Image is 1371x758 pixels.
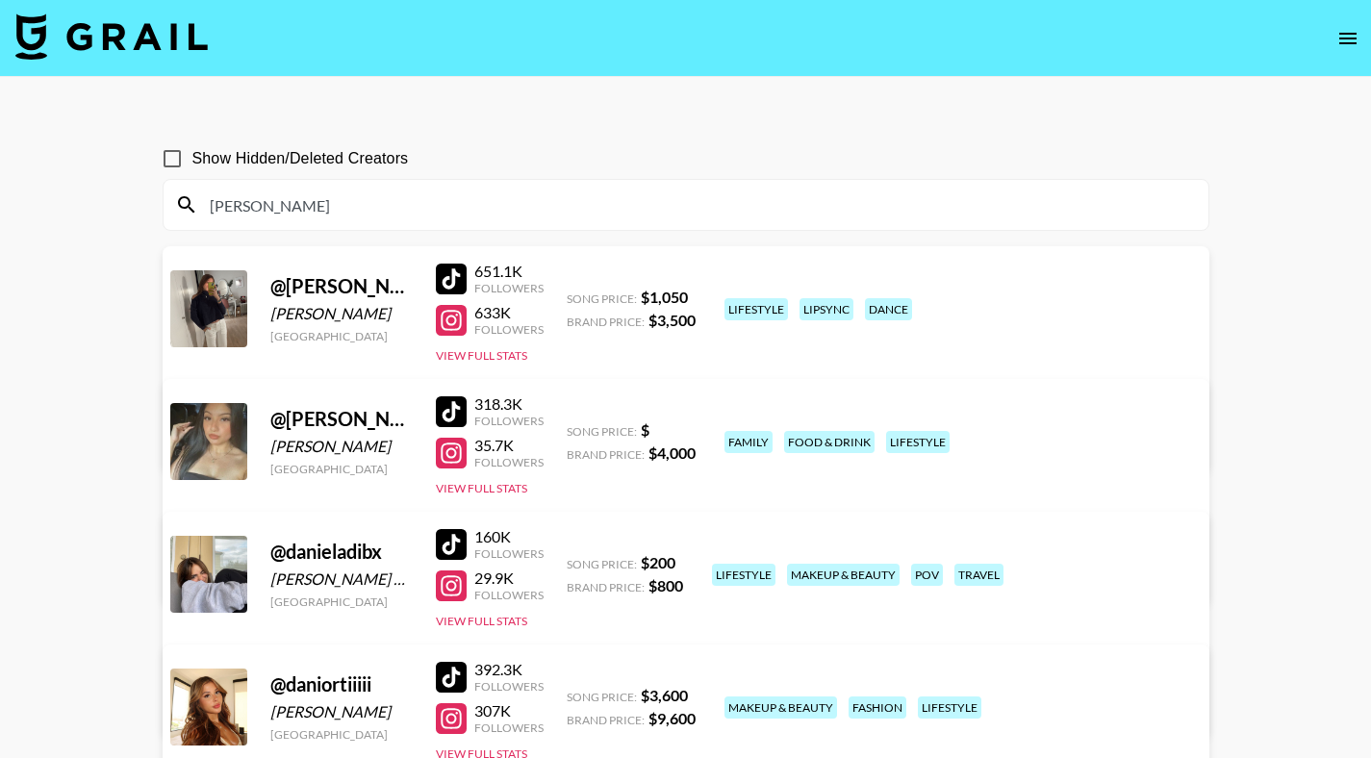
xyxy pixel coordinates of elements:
div: 651.1K [474,262,544,281]
div: 29.9K [474,568,544,588]
div: Followers [474,588,544,602]
div: [GEOGRAPHIC_DATA] [270,727,413,742]
div: food & drink [784,431,875,453]
div: lipsync [800,298,853,320]
div: dance [865,298,912,320]
div: makeup & beauty [724,696,837,719]
div: fashion [849,696,906,719]
div: Followers [474,546,544,561]
div: @ daniortiiiii [270,672,413,696]
strong: $ 800 [648,576,683,594]
div: Followers [474,455,544,469]
button: View Full Stats [436,348,527,363]
div: 633K [474,303,544,322]
span: Song Price: [567,690,637,704]
div: travel [954,564,1003,586]
strong: $ 9,600 [648,709,696,727]
div: lifestyle [724,298,788,320]
div: lifestyle [886,431,950,453]
div: Followers [474,322,544,337]
div: @ danieladibx [270,540,413,564]
div: pov [911,564,943,586]
span: Song Price: [567,557,637,571]
strong: $ [641,420,649,439]
span: Song Price: [567,291,637,306]
img: Grail Talent [15,13,208,60]
div: 307K [474,701,544,720]
div: [PERSON_NAME] Dib [270,569,413,589]
div: [PERSON_NAME] [270,702,413,721]
div: [GEOGRAPHIC_DATA] [270,329,413,343]
div: @ [PERSON_NAME].reynaaa [270,407,413,431]
span: Song Price: [567,424,637,439]
div: 160K [474,527,544,546]
div: 392.3K [474,660,544,679]
strong: $ 4,000 [648,443,696,462]
span: Brand Price: [567,580,645,594]
strong: $ 3,500 [648,311,696,329]
div: [GEOGRAPHIC_DATA] [270,462,413,476]
div: [PERSON_NAME] [270,437,413,456]
div: Followers [474,679,544,694]
div: @ [PERSON_NAME].cntt [270,274,413,298]
strong: $ 200 [641,553,675,571]
div: Followers [474,720,544,735]
div: [PERSON_NAME] [270,304,413,323]
strong: $ 3,600 [641,686,688,704]
div: Followers [474,414,544,428]
div: Followers [474,281,544,295]
div: 35.7K [474,436,544,455]
button: open drawer [1329,19,1367,58]
div: [GEOGRAPHIC_DATA] [270,594,413,609]
div: 318.3K [474,394,544,414]
div: lifestyle [918,696,981,719]
div: lifestyle [712,564,775,586]
span: Show Hidden/Deleted Creators [192,147,409,170]
span: Brand Price: [567,447,645,462]
span: Brand Price: [567,315,645,329]
div: makeup & beauty [787,564,900,586]
div: family [724,431,773,453]
button: View Full Stats [436,614,527,628]
button: View Full Stats [436,481,527,495]
strong: $ 1,050 [641,288,688,306]
span: Brand Price: [567,713,645,727]
input: Search by User Name [198,189,1197,220]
